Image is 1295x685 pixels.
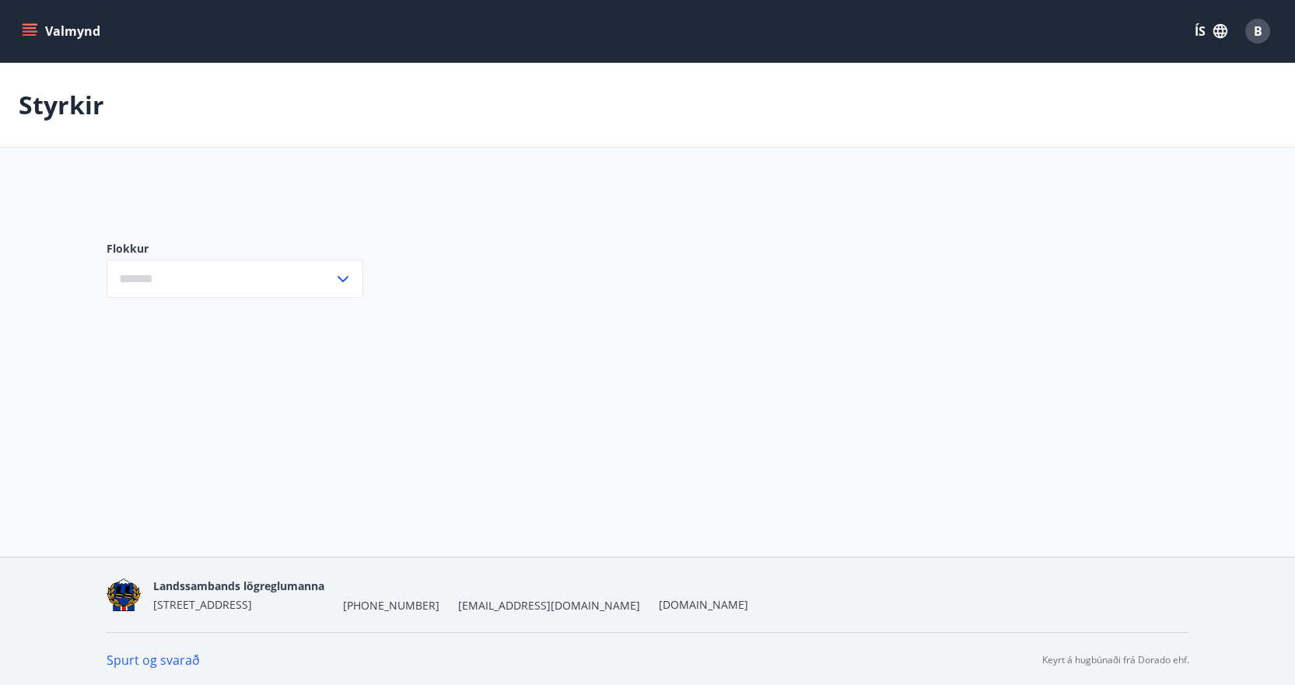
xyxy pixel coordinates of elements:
[107,578,142,612] img: 1cqKbADZNYZ4wXUG0EC2JmCwhQh0Y6EN22Kw4FTY.png
[1254,23,1262,40] span: B
[458,598,640,613] span: [EMAIL_ADDRESS][DOMAIN_NAME]
[1042,653,1189,667] p: Keyrt á hugbúnaði frá Dorado ehf.
[153,578,324,593] span: Landssambands lögreglumanna
[19,88,104,122] p: Styrkir
[343,598,439,613] span: [PHONE_NUMBER]
[107,652,200,669] a: Spurt og svarað
[659,597,748,612] a: [DOMAIN_NAME]
[107,241,363,257] label: Flokkur
[153,597,252,612] span: [STREET_ADDRESS]
[19,17,107,45] button: menu
[1186,17,1236,45] button: ÍS
[1239,12,1276,50] button: B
